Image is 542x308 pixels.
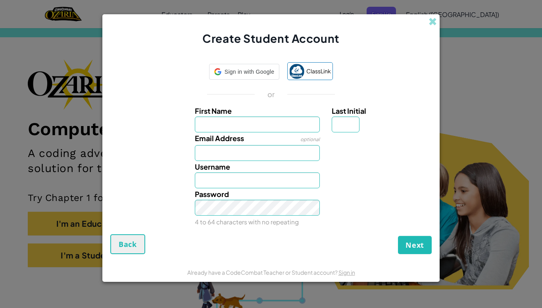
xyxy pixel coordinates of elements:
[187,269,338,276] span: Already have a CodeCombat Teacher or Student account?
[195,134,244,143] span: Email Address
[195,218,299,226] small: 4 to 64 characters with no repeating
[110,234,145,254] button: Back
[267,90,275,99] p: or
[332,106,366,115] span: Last Initial
[406,240,424,250] span: Next
[300,136,320,142] span: optional
[119,239,137,249] span: Back
[202,31,339,45] span: Create Student Account
[195,189,229,199] span: Password
[195,162,230,171] span: Username
[289,64,304,79] img: classlink-logo-small.png
[338,269,355,276] a: Sign in
[225,66,274,78] span: Sign in with Google
[398,236,432,254] button: Next
[195,106,232,115] span: First Name
[209,64,279,80] div: Sign in with Google
[306,65,331,77] span: ClassLink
